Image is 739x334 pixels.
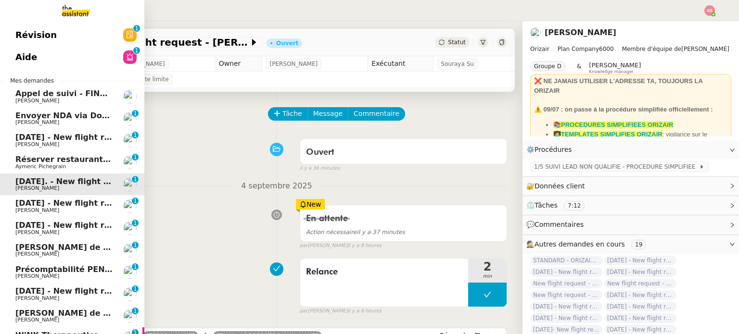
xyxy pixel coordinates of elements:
span: [DATE] - New flight request - Ejhehe Dndben [604,256,676,265]
span: [DATE] - New flight request - [PERSON_NAME] [604,313,676,323]
img: users%2FW4OQjB9BRtYK2an7yusO0WsYLsD3%2Favatar%2F28027066-518b-424c-8476-65f2e549ac29 [123,244,137,257]
span: Message [313,108,343,119]
span: Commentaire [354,108,399,119]
span: Orizair [530,46,549,52]
span: [PERSON_NAME] de suivi - [PERSON_NAME] [PERSON_NAME] AFFIRMA [15,243,319,252]
span: il y a 8 heures [348,307,382,315]
p: 1 [133,198,137,206]
span: [PERSON_NAME] [15,251,59,257]
nz-badge-sup: 1 [133,47,140,54]
span: Envoyer NDA via DocuSign [15,111,131,120]
button: Commentaire [348,107,405,121]
span: Procédures [535,146,572,153]
span: Tâches [535,201,558,209]
button: Message [307,107,348,121]
app-user-label: Knowledge manager [589,62,641,74]
span: Plan Company [558,46,599,52]
span: Action nécessaire [306,229,357,235]
div: 🕵️Autres demandes en cours 19 [522,235,739,254]
span: 1/5 SUIVI LEAD NON QUALIFIE - PROCEDURE SIMPLIFIEE [534,162,699,172]
div: 🔐Données client [522,177,739,196]
p: 1 [133,308,137,316]
span: il y a 8 heures [348,242,382,250]
strong: ⚠️ 09/07 : on passe à la procédure simplifiée officiellement : [534,106,713,113]
a: 📚PROCEDURES SIMPLIFIEES ORIZAIR [553,121,673,128]
td: Owner [215,56,262,72]
nz-badge-sup: 1 [132,220,139,226]
nz-badge-sup: 1 [132,263,139,270]
span: [PERSON_NAME] de Suivi - [PERSON_NAME] - BS Protection [15,309,272,318]
nz-badge-sup: 1 [132,154,139,161]
img: users%2FC9SBsJ0duuaSgpQFj5LgoEX8n0o2%2Favatar%2Fec9d51b8-9413-4189-adfb-7be4d8c96a3c [123,199,137,213]
p: 1 [133,176,137,185]
nz-badge-sup: 1 [132,308,139,314]
span: 🕵️ [526,240,650,248]
img: users%2FW4OQjB9BRtYK2an7yusO0WsYLsD3%2Favatar%2F28027066-518b-424c-8476-65f2e549ac29 [123,90,137,103]
span: [DATE] - New flight request - [PERSON_NAME] [15,198,214,208]
span: Réserver restaurant pour 7 personnes [15,155,181,164]
span: Relance [306,265,462,279]
a: [PERSON_NAME] [545,28,616,37]
p: 1 [133,220,137,228]
span: ⚙️ [526,144,576,155]
span: [PERSON_NAME] [15,185,59,191]
span: Mes demandes [4,76,60,86]
div: 💬Commentaires [522,215,739,234]
span: il y a 36 minutes [300,164,340,173]
span: Aymeric Pichegrain [15,163,66,170]
span: [DATE] - New flight request - [PERSON_NAME] [604,290,676,300]
span: [PERSON_NAME] [15,119,59,125]
span: Appel de suivi - FINDWAYS - Ibtissem Cherifi [15,89,207,98]
span: Autres demandes en cours [535,240,625,248]
nz-badge-sup: 1 [132,176,139,183]
nz-badge-sup: 1 [132,110,139,117]
span: [PERSON_NAME] [15,317,59,323]
nz-tag: Groupe D [530,62,565,71]
span: [DATE] - New flight request - [PERSON_NAME] [604,267,676,277]
span: [PERSON_NAME] [15,98,59,104]
nz-badge-sup: 1 [132,242,139,248]
span: New flight request - [PERSON_NAME] [530,279,602,288]
img: users%2FC9SBsJ0duuaSgpQFj5LgoEX8n0o2%2Favatar%2Fec9d51b8-9413-4189-adfb-7be4d8c96a3c [123,178,137,191]
p: 1 [133,132,137,140]
span: [DATE] - New flight request - [PERSON_NAME] [530,302,602,311]
span: Aide [15,50,37,64]
p: 1 [133,263,137,272]
nz-badge-sup: 1 [132,198,139,204]
span: [DATE] - New flight request - [PERSON_NAME] [15,133,214,142]
span: 💬 [526,221,588,228]
span: Précomptabilité PENNYLANE - août 2025 [15,265,191,274]
span: [PERSON_NAME] [15,273,59,279]
span: [DATE] - New flight request - [PERSON_NAME] [15,221,214,230]
span: Tâche [282,108,302,119]
span: [PERSON_NAME] [270,59,318,69]
nz-tag: 19 [631,240,646,249]
span: 4 septembre 2025 [233,180,319,193]
span: & [577,62,581,74]
span: [PERSON_NAME] [15,295,59,301]
strong: ❌ NE JAMAIS UTILISER L'ADRESSE TA, TOUJOURS LA ORIZAIR [534,77,702,94]
button: Tâche [268,107,308,121]
img: users%2FXPWOVq8PDVf5nBVhDcXguS2COHE3%2Favatar%2F3f89dc26-16aa-490f-9632-b2fdcfc735a1 [123,112,137,125]
span: Membre d'équipe de [622,46,682,52]
p: 1 [135,25,139,34]
span: STANDARD - ORIZAIR - septembre 2025 [530,256,602,265]
p: 1 [133,154,137,162]
div: ⏲️Tâches 7:12 [522,196,739,215]
td: Exécutant [368,56,433,72]
span: [DATE] - New flight request - [PERSON_NAME] [604,302,676,311]
span: [PERSON_NAME] [15,141,59,148]
img: svg [704,5,715,16]
li: : vigilance sur le dashboard utiliser uniquement les templates avec ✈️Orizair pour éviter les con... [553,130,727,158]
a: 👩‍💻TEMPLATES SIMPLIFIES ORIZAIR [553,131,663,138]
span: Révision [15,28,57,42]
img: users%2FC9SBsJ0duuaSgpQFj5LgoEX8n0o2%2Favatar%2Fec9d51b8-9413-4189-adfb-7be4d8c96a3c [530,27,541,38]
span: 6000 [599,46,614,52]
p: 1 [133,242,137,250]
img: users%2FC9SBsJ0duuaSgpQFj5LgoEX8n0o2%2Favatar%2Fec9d51b8-9413-4189-adfb-7be4d8c96a3c [123,222,137,235]
span: il y a 37 minutes [306,229,405,235]
span: Souraya Su [441,59,474,69]
img: users%2FC9SBsJ0duuaSgpQFj5LgoEX8n0o2%2Favatar%2Fec9d51b8-9413-4189-adfb-7be4d8c96a3c [123,287,137,301]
